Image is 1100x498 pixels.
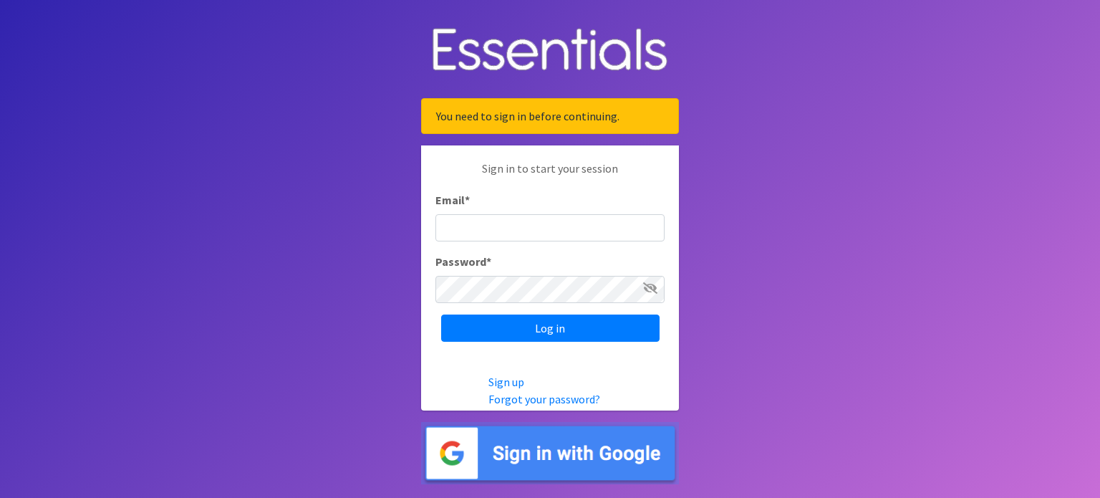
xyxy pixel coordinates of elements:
[441,315,660,342] input: Log in
[435,191,470,209] label: Email
[421,98,679,134] div: You need to sign in before continuing.
[435,160,665,191] p: Sign in to start your session
[488,392,600,406] a: Forgot your password?
[465,193,470,207] abbr: required
[435,253,491,270] label: Password
[421,422,679,484] img: Sign in with Google
[488,375,524,389] a: Sign up
[486,254,491,269] abbr: required
[421,14,679,87] img: Human Essentials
